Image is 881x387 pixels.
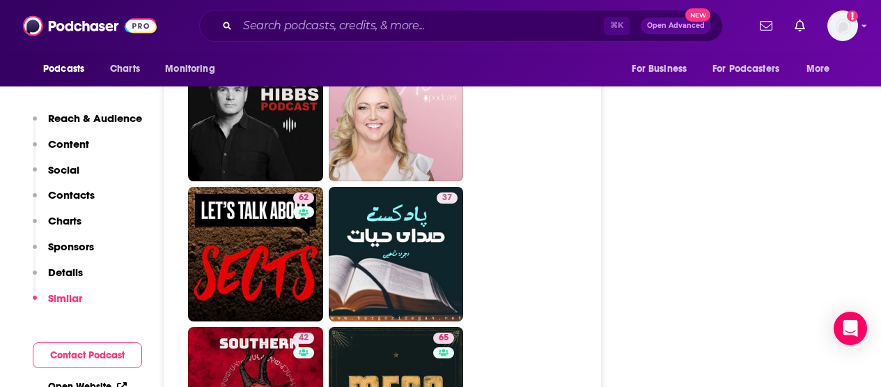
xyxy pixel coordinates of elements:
img: User Profile [827,10,858,41]
span: New [685,8,710,22]
span: Monitoring [165,59,215,79]
a: Charts [101,56,148,82]
span: Charts [110,59,140,79]
button: Details [33,266,83,291]
span: 62 [299,191,309,205]
p: Contacts [48,188,95,202]
a: 37 [437,192,458,204]
a: Show notifications dropdown [789,14,811,38]
button: Sponsors [33,240,94,266]
p: Charts [48,214,81,227]
span: Open Advanced [647,22,705,29]
svg: Add a profile image [847,10,858,22]
a: 37 [329,187,464,322]
button: Open AdvancedNew [641,17,711,34]
p: Sponsors [48,240,94,253]
button: Contact Podcast [33,342,142,368]
a: Show notifications dropdown [754,14,778,38]
a: 62 [188,187,323,322]
button: open menu [797,56,848,82]
button: open menu [33,56,102,82]
div: Open Intercom Messenger [834,312,867,345]
p: Similar [48,291,82,305]
span: Logged in as KTMSseat4 [827,10,858,41]
button: Charts [33,214,81,240]
span: Podcasts [43,59,84,79]
button: open menu [703,56,800,82]
span: 65 [439,331,449,345]
span: ⌘ K [604,17,630,35]
span: 37 [442,191,452,205]
p: Social [48,163,79,176]
span: For Podcasters [712,59,779,79]
div: Search podcasts, credits, & more... [199,10,723,42]
img: Podchaser - Follow, Share and Rate Podcasts [23,13,157,39]
a: 62 [293,192,314,204]
button: open menu [622,56,704,82]
input: Search podcasts, credits, & more... [237,15,604,37]
button: Content [33,137,89,163]
a: 73 [188,46,323,181]
p: Content [48,137,89,151]
span: 42 [299,331,309,345]
button: Contacts [33,188,95,214]
p: Details [48,266,83,279]
span: For Business [632,59,687,79]
button: open menu [155,56,233,82]
span: More [806,59,830,79]
a: 65 [433,333,454,344]
button: Social [33,163,79,189]
button: Similar [33,291,82,317]
a: 42 [293,333,314,344]
button: Reach & Audience [33,112,142,137]
button: Show profile menu [827,10,858,41]
p: Reach & Audience [48,112,142,125]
